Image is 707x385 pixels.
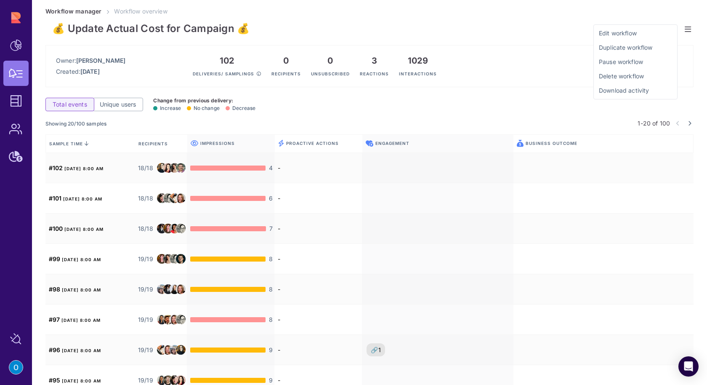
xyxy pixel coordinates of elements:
div: Open Intercom Messenger [678,356,699,377]
img: 7267046226738_d8d653fd7d9032af812e_32.png [170,193,179,203]
img: 7816990156821_23ef1da704804bfaee60_32.png [157,315,167,324]
img: 7840455774450_31e267f91a4b9fd4eaad_32.jpg [163,163,173,173]
span: 🔗 [371,345,378,354]
a: #101[DATE] 8:00 AM [49,194,102,203]
p: Interactions [399,66,437,77]
span: [DATE] 8:00 AM [64,227,104,232]
img: 8856406147266_59f02f8bd55031084d3b_32.jpg [170,315,179,324]
span: Pause workflow [599,58,672,66]
img: 7267046226738_d8d653fd7d9032af812e_32.png [157,345,167,355]
a: #97[DATE] 8:00 AM [49,315,101,324]
p: Reactions [360,66,389,77]
span: 4 [269,164,273,172]
img: 9401524508679_62064f0ca1e55c35634c_32.png [176,224,186,233]
span: Duplicate workflow [599,43,672,52]
a: Workflow manager [45,8,101,15]
p: 102 [193,56,261,66]
span: #99 [49,255,60,262]
span: #101 [49,195,61,202]
p: Created: [56,67,125,76]
div: - [274,214,362,244]
a: #96[DATE] 8:00 AM [49,345,101,354]
div: - [274,153,362,183]
span: 19/19 [138,376,153,385]
span: [DATE] 8:00 AM [62,257,101,262]
img: 6577636060611_e46c795a0bab5e83ea8b_32.png [176,254,186,264]
a: #98[DATE] 8:00 AM [49,285,101,294]
span: Increase [153,105,181,111]
span: 7 [269,225,273,233]
div: - [274,183,362,214]
p: Owner: [56,56,125,65]
span: #98 [49,286,60,293]
span: 9 [269,346,273,354]
span: 9 [269,376,273,385]
span: #97 [49,316,60,323]
img: 8068651998196_32d6e3ce92cb47373823_32.png [157,254,167,264]
span: PROACTIVE ACTIONS [286,140,339,146]
span: Edit workflow [599,29,672,37]
span: IMPRESSIONS [200,140,235,146]
div: - [274,274,362,305]
span: [DATE] 8:00 AM [62,348,101,353]
span: Deliveries/ samplings [193,71,254,76]
a: #100[DATE] 8:00 AM [49,224,104,233]
a: #95[DATE] 8:00 AM [49,376,101,385]
span: Decrease [226,105,256,111]
span: [DATE] [80,68,100,75]
img: 9401524508679_62064f0ca1e55c35634c_32.png [176,315,186,324]
img: 1435192085046_b1f3bc159e88dc34d304_32.jpg [157,284,167,294]
span: Total events [53,100,87,109]
img: 1435192085046_b1f3bc159e88dc34d304_32.jpg [170,345,179,355]
span: 18/18 [138,225,153,233]
span: 💰 Update Actual Cost for Campaign 💰 [52,22,250,35]
span: Sample time [49,141,89,147]
span: 18/18 [138,194,153,203]
p: 1029 [399,56,437,66]
img: 8827776687782_127860198e5053887797_32.jpg [176,163,186,173]
span: Download activity [599,86,672,95]
img: 8742391249969_a6513b9366cc5ba68042_32.png [176,345,186,355]
span: 18/18 [138,164,153,172]
img: 8068651998196_32d6e3ce92cb47373823_32.png [163,224,173,233]
img: 7300353129538_481c98deaed4475f6406_32.png [170,224,179,233]
img: 8856406147266_59f02f8bd55031084d3b_32.jpg [163,345,173,355]
span: 1 [378,345,381,354]
span: Showing 20/100 samples [45,120,106,127]
img: 3882677967333_5196c87b63e7e02772cf_32.jpg [163,315,173,324]
img: 7934614367556_0b1d13b6b72ce55c4f07_32.png [163,284,173,294]
span: No change [187,105,220,111]
span: 19/19 [138,285,153,294]
span: 8 [269,255,273,263]
img: 8856406147266_59f02f8bd55031084d3b_32.jpg [176,284,186,294]
h5: Change from previous delivery: [153,97,255,104]
img: 8072385069410_1ffc9a1b5f8a217b0d28_32.jpg [163,254,173,264]
p: Unsubscribed [311,66,350,77]
img: 8592708459057_10ec9c7015ffd76f06d5_32.jpg [170,284,179,294]
span: ENGAGEMENT [375,140,409,146]
span: [DATE] 8:00 AM [63,196,102,201]
span: #100 [49,225,63,232]
span: 19/19 [138,315,153,324]
img: 9401524508679_62064f0ca1e55c35634c_32.png [163,193,173,203]
img: 9401524508679_62064f0ca1e55c35634c_32.png [170,254,179,264]
span: 8 [269,315,273,324]
img: 8856406147266_59f02f8bd55031084d3b_32.jpg [176,193,186,203]
img: 8658299340802_69fbed7faff3aaa7953d_32.png [157,193,167,203]
img: 7816990156821_23ef1da704804bfaee60_32.png [157,375,167,385]
span: Delete workflow [599,72,672,80]
span: RECIPIENTS [138,141,170,147]
p: 0 [271,56,301,66]
span: [DATE] 8:00 AM [62,287,101,292]
p: 0 [311,56,350,66]
img: 9437249628080_0d0fd5229a93569d00dd_32.jpg [163,375,173,385]
img: 8072385069410_1ffc9a1b5f8a217b0d28_32.jpg [170,163,179,173]
span: 6 [269,194,273,203]
div: - [274,335,362,365]
span: [DATE] 8:00 AM [61,318,101,323]
p: 3 [360,56,389,66]
span: Unique users [100,100,136,109]
span: [DATE] 8:00 AM [62,378,101,383]
span: 19/19 [138,255,153,263]
span: #102 [49,164,63,171]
